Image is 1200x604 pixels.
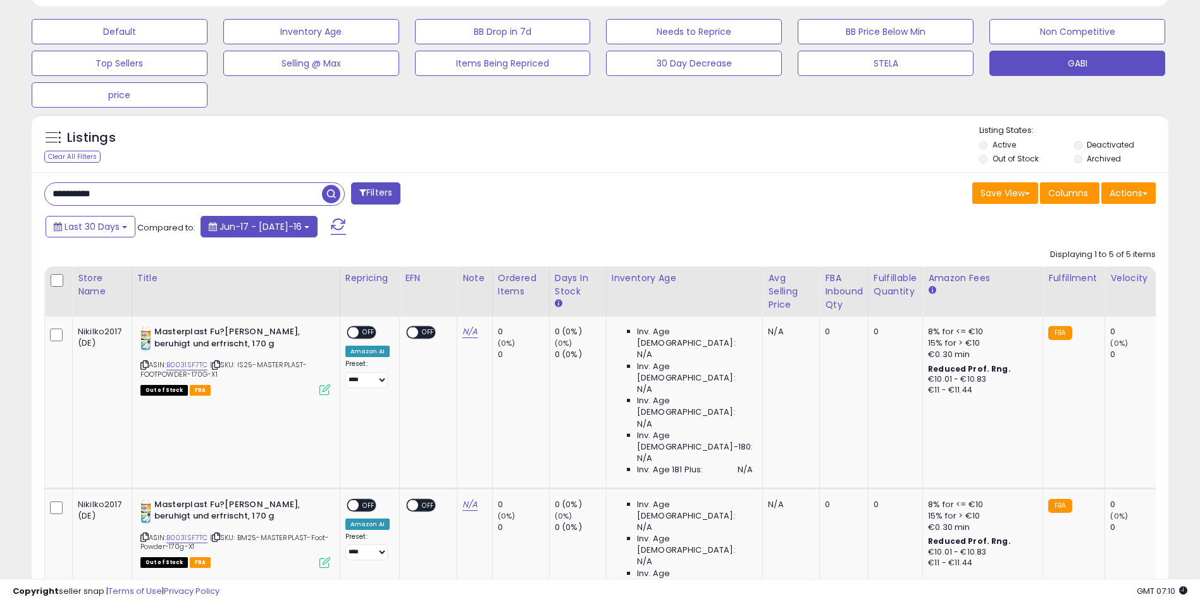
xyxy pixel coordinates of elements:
[164,585,220,597] a: Privacy Policy
[928,385,1033,396] div: €11 - €11.44
[928,499,1033,510] div: 8% for <= €10
[223,19,399,44] button: Inventory Age
[154,326,308,353] b: Masterplast Fu?[PERSON_NAME], beruhigt und erfrischt, 170 g
[1110,272,1156,285] div: Velocity
[555,522,606,533] div: 0 (0%)
[140,499,151,524] img: 41P9tNrRKOL._SL40_.jpg
[13,585,59,597] strong: Copyright
[612,272,757,285] div: Inventory Age
[637,522,652,533] span: N/A
[1110,338,1128,348] small: (0%)
[637,499,753,522] span: Inv. Age [DEMOGRAPHIC_DATA]:
[928,547,1033,558] div: €10.01 - €10.83
[498,326,549,337] div: 0
[928,522,1033,533] div: €0.30 min
[345,532,390,561] div: Preset:
[637,453,652,464] span: N/A
[140,326,151,351] img: 41P9tNrRKOL._SL40_.jpg
[768,272,814,311] div: Avg Selling Price
[1110,522,1161,533] div: 0
[498,511,516,521] small: (0%)
[555,272,601,298] div: Days In Stock
[415,51,591,76] button: Items Being Repriced
[928,558,1033,569] div: €11 - €11.44
[637,533,753,556] span: Inv. Age [DEMOGRAPHIC_DATA]:
[137,272,335,285] div: Title
[637,395,753,418] span: Inv. Age [DEMOGRAPHIC_DATA]:
[738,464,753,475] span: N/A
[140,326,330,394] div: ASIN:
[972,182,1038,204] button: Save View
[1110,499,1161,510] div: 0
[1048,187,1088,199] span: Columns
[65,220,120,233] span: Last 30 Days
[1110,511,1128,521] small: (0%)
[555,298,562,310] small: Days In Stock.
[555,511,572,521] small: (0%)
[1110,326,1161,337] div: 0
[874,272,917,298] div: Fulfillable Quantity
[637,361,753,384] span: Inv. Age [DEMOGRAPHIC_DATA]:
[1137,585,1187,597] span: 2025-08-16 07:10 GMT
[989,19,1165,44] button: Non Competitive
[498,522,549,533] div: 0
[223,51,399,76] button: Selling @ Max
[768,499,810,510] div: N/A
[13,586,220,598] div: seller snap | |
[140,360,307,379] span: | SKU: IS25-MASTERPLAST-FOOTPOWDER-170G-X1
[989,51,1165,76] button: GABI
[351,182,400,204] button: Filters
[1048,272,1099,285] div: Fulfillment
[637,464,703,475] span: Inv. Age 181 Plus:
[140,532,330,551] span: | SKU: BM25-MASTERPLAST-Foot-Powder-170g-X1
[405,272,452,285] div: EFN
[415,19,591,44] button: BB Drop in 7d
[555,349,606,360] div: 0 (0%)
[928,510,1033,522] div: 15% for > €10
[44,151,101,163] div: Clear All Filters
[1110,349,1161,360] div: 0
[166,532,208,543] a: B0031SF7TC
[67,129,116,147] h5: Listings
[825,499,858,510] div: 0
[108,585,162,597] a: Terms of Use
[154,499,308,525] b: Masterplast Fu?[PERSON_NAME], beruhigt und erfrischt, 170 g
[993,139,1016,150] label: Active
[78,326,122,349] div: Nikilko2017 (DE)
[345,272,394,285] div: Repricing
[345,519,390,530] div: Amazon AI
[928,536,1011,546] b: Reduced Prof. Rng.
[1087,139,1134,150] label: Deactivated
[555,326,606,337] div: 0 (0%)
[498,272,544,298] div: Ordered Items
[637,418,652,430] span: N/A
[140,499,330,567] div: ASIN:
[345,346,390,357] div: Amazon AI
[140,557,188,568] span: All listings that are currently out of stock and unavailable for purchase on Amazon
[825,326,858,337] div: 0
[190,557,211,568] span: FBA
[166,360,208,370] a: B0031SF7TC
[928,337,1033,349] div: 15% for > €10
[462,272,487,285] div: Note
[1048,326,1072,340] small: FBA
[637,349,652,360] span: N/A
[874,326,913,337] div: 0
[418,327,438,338] span: OFF
[874,499,913,510] div: 0
[928,285,936,296] small: Amazon Fees.
[555,338,572,348] small: (0%)
[498,499,549,510] div: 0
[1050,249,1156,261] div: Displaying 1 to 5 of 5 items
[462,498,478,511] a: N/A
[637,384,652,395] span: N/A
[498,338,516,348] small: (0%)
[359,500,379,510] span: OFF
[928,349,1033,360] div: €0.30 min
[345,360,390,388] div: Preset:
[637,430,753,453] span: Inv. Age [DEMOGRAPHIC_DATA]-180:
[993,153,1039,164] label: Out of Stock
[979,125,1168,137] p: Listing States:
[32,51,207,76] button: Top Sellers
[190,385,211,396] span: FBA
